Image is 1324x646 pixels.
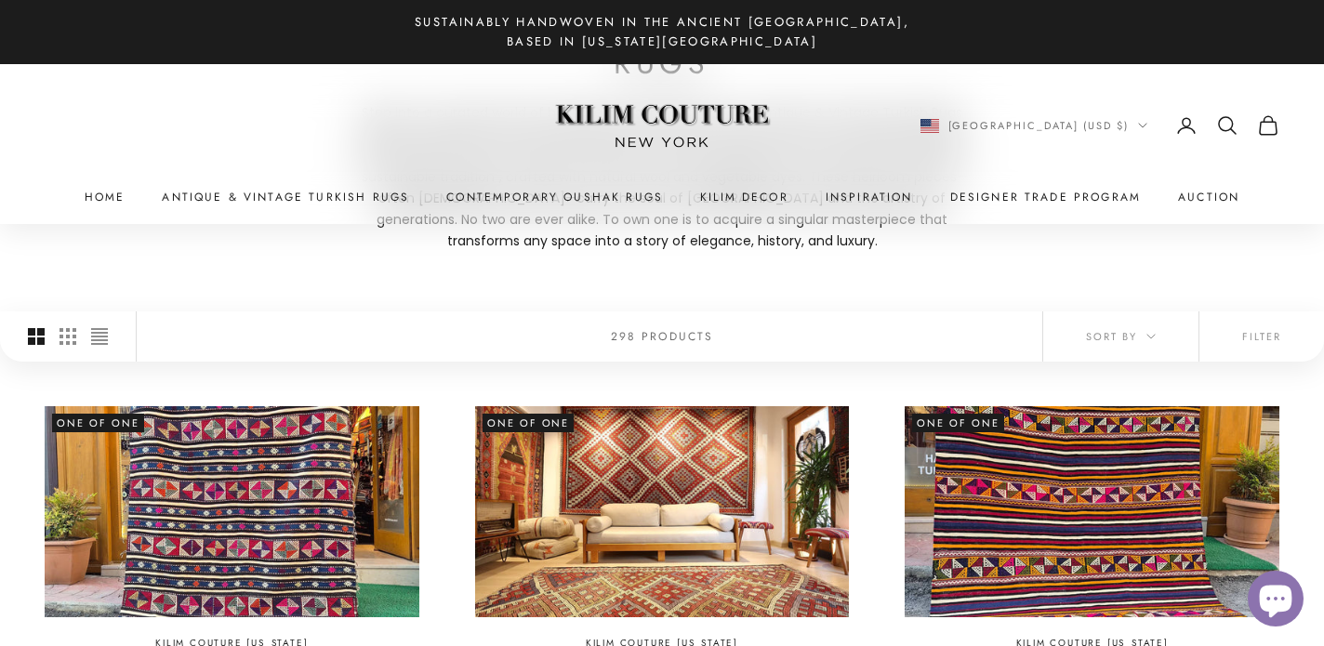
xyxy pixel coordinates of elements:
p: 298 products [611,327,714,346]
a: Inspiration [826,188,913,206]
a: Contemporary Oushak Rugs [446,188,663,206]
button: Sort by [1043,311,1198,362]
span: One of One [483,414,575,432]
span: One of One [52,414,144,432]
span: [GEOGRAPHIC_DATA] (USD $) [948,117,1130,134]
nav: Primary navigation [45,188,1279,206]
button: Switch to larger product images [28,311,45,362]
button: Switch to smaller product images [60,311,76,362]
a: Home [85,188,126,206]
img: United States [920,119,939,133]
button: Filter [1199,311,1324,362]
inbox-online-store-chat: Shopify online store chat [1242,571,1309,631]
button: Change country or currency [920,117,1148,134]
summary: Kilim Decor [700,188,788,206]
button: Switch to compact product images [91,311,108,362]
p: Sustainably Handwoven in the Ancient [GEOGRAPHIC_DATA], Based in [US_STATE][GEOGRAPHIC_DATA] [402,12,922,52]
nav: Secondary navigation [920,114,1280,137]
a: Auction [1178,188,1239,206]
span: Sort by [1086,328,1156,345]
img: Logo of Kilim Couture New York [546,82,778,170]
a: Designer Trade Program [950,188,1142,206]
a: Antique & Vintage Turkish Rugs [162,188,409,206]
span: One of One [912,414,1004,432]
